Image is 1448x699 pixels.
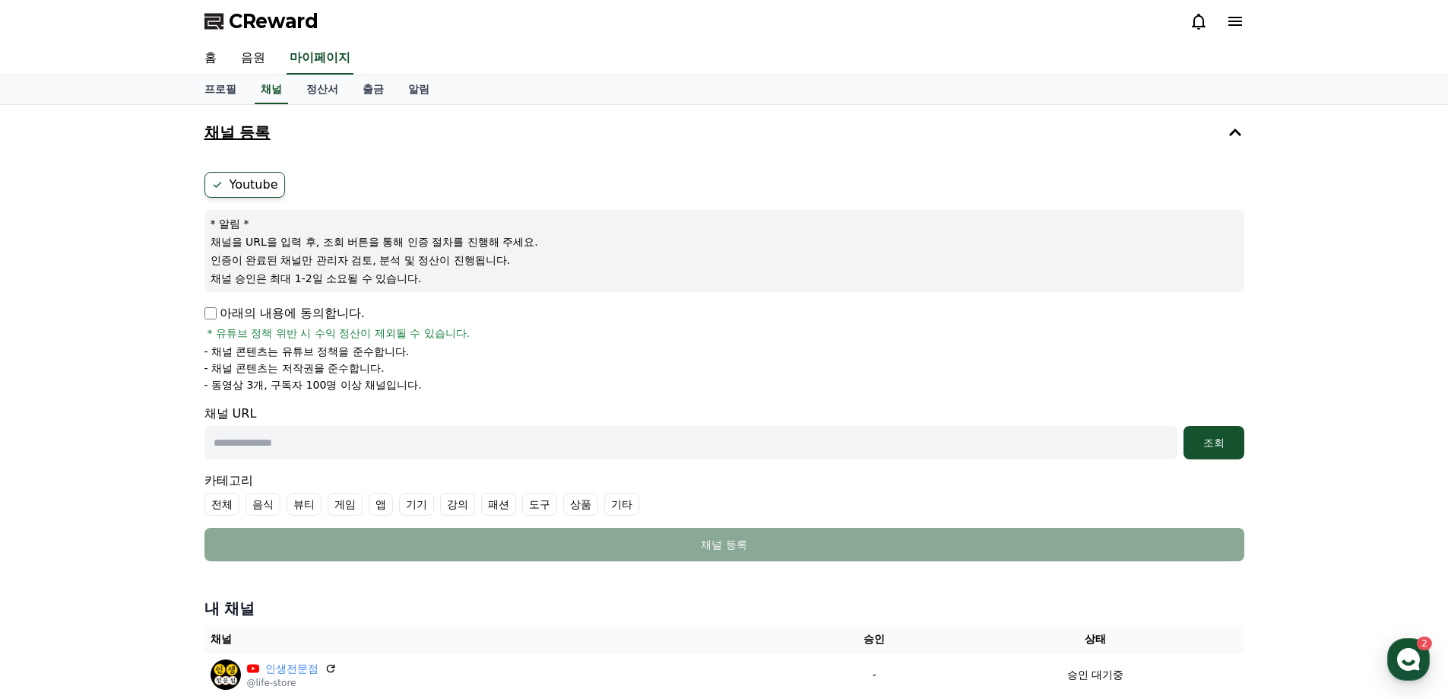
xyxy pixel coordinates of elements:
[946,625,1244,653] th: 상태
[154,481,160,494] span: 2
[198,111,1250,154] button: 채널 등록
[211,234,1238,249] p: 채널을 URL을 입력 후, 조회 버튼을 통해 인증 절차를 진행해 주세요.
[208,326,471,341] span: * 유튜브 정책 위반 시 수익 정산이 제외될 수 있습니다.
[287,493,322,516] label: 뷰티
[211,659,241,690] img: 인생전문점
[247,677,337,689] p: @life-store
[1067,667,1123,683] p: 승인 대기중
[204,361,385,376] p: - 채널 콘텐츠는 저작권을 준수합니다.
[48,505,57,517] span: 홈
[211,271,1238,286] p: 채널 승인은 최대 1-2일 소요될 수 있습니다.
[204,344,410,359] p: - 채널 콘텐츠는 유튜브 정책을 준수합니다.
[204,528,1244,561] button: 채널 등록
[396,75,442,104] a: 알림
[563,493,598,516] label: 상품
[440,493,475,516] label: 강의
[369,493,393,516] label: 앱
[204,472,1244,516] div: 카테고리
[204,625,803,653] th: 채널
[229,43,277,75] a: 음원
[204,377,422,392] p: - 동영상 3개, 구독자 100명 이상 채널입니다.
[192,43,229,75] a: 홈
[265,661,318,677] a: 인생전문점
[294,75,350,104] a: 정산서
[287,43,353,75] a: 마이페이지
[229,9,318,33] span: CReward
[204,405,1244,459] div: 채널 URL
[808,667,940,683] p: -
[196,482,292,520] a: 설정
[255,75,288,104] a: 채널
[522,493,557,516] label: 도구
[204,124,271,141] h4: 채널 등록
[139,506,157,518] span: 대화
[1183,426,1244,459] button: 조회
[328,493,363,516] label: 게임
[350,75,396,104] a: 출금
[192,75,249,104] a: 프로필
[204,304,365,322] p: 아래의 내용에 동의합니다.
[204,9,318,33] a: CReward
[204,172,285,198] label: Youtube
[1190,435,1238,450] div: 조회
[399,493,434,516] label: 기기
[204,493,239,516] label: 전체
[802,625,946,653] th: 승인
[246,493,280,516] label: 음식
[604,493,639,516] label: 기타
[211,253,1238,268] p: 인증이 완료된 채널만 관리자 검토, 분석 및 정산이 진행됩니다.
[100,482,196,520] a: 2대화
[5,482,100,520] a: 홈
[481,493,516,516] label: 패션
[235,505,253,517] span: 설정
[235,537,1214,552] div: 채널 등록
[204,598,1244,619] h4: 내 채널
